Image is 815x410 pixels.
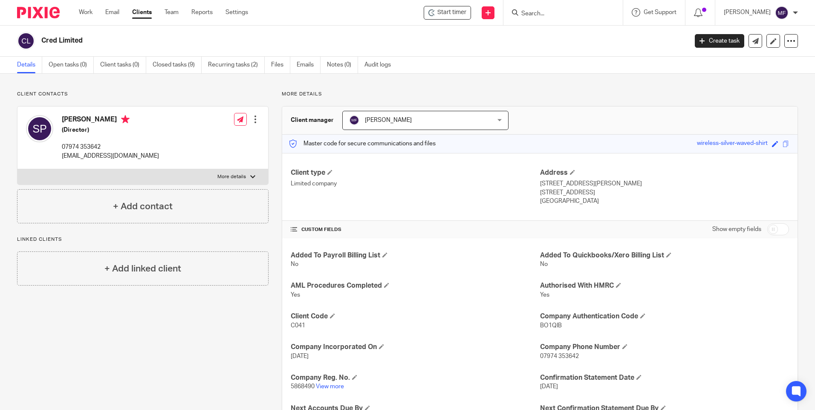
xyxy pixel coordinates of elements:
[712,225,761,234] label: Show empty fields
[17,7,60,18] img: Pixie
[540,323,562,329] span: BO1QIB
[100,57,146,73] a: Client tasks (0)
[121,115,130,124] i: Primary
[62,143,159,151] p: 07974 353642
[62,115,159,126] h4: [PERSON_NAME]
[540,384,558,390] span: [DATE]
[540,281,789,290] h4: Authorised With HMRC
[291,343,540,352] h4: Company Incorporated On
[113,200,173,213] h4: + Add contact
[540,251,789,260] h4: Added To Quickbooks/Xero Billing List
[208,57,265,73] a: Recurring tasks (2)
[297,57,321,73] a: Emails
[349,115,359,125] img: svg%3E
[291,179,540,188] p: Limited company
[540,373,789,382] h4: Confirmation Statement Date
[540,179,789,188] p: [STREET_ADDRESS][PERSON_NAME]
[695,34,744,48] a: Create task
[697,139,768,149] div: wireless-silver-waved-shirt
[365,117,412,123] span: [PERSON_NAME]
[153,57,202,73] a: Closed tasks (9)
[291,261,298,267] span: No
[540,188,789,197] p: [STREET_ADDRESS]
[191,8,213,17] a: Reports
[316,384,344,390] a: View more
[282,91,798,98] p: More details
[291,251,540,260] h4: Added To Payroll Billing List
[291,116,334,124] h3: Client manager
[26,115,53,142] img: svg%3E
[165,8,179,17] a: Team
[41,36,554,45] h2: Cred Limited
[724,8,771,17] p: [PERSON_NAME]
[291,312,540,321] h4: Client Code
[17,91,269,98] p: Client contacts
[291,323,305,329] span: C041
[520,10,597,18] input: Search
[17,236,269,243] p: Linked clients
[105,8,119,17] a: Email
[291,281,540,290] h4: AML Procedures Completed
[540,353,579,359] span: 07974 353642
[644,9,676,15] span: Get Support
[17,32,35,50] img: svg%3E
[424,6,471,20] div: Cred Limited
[271,57,290,73] a: Files
[327,57,358,73] a: Notes (0)
[132,8,152,17] a: Clients
[540,312,789,321] h4: Company Authentication Code
[540,261,548,267] span: No
[291,168,540,177] h4: Client type
[62,152,159,160] p: [EMAIL_ADDRESS][DOMAIN_NAME]
[540,197,789,205] p: [GEOGRAPHIC_DATA]
[104,262,181,275] h4: + Add linked client
[62,126,159,134] h5: (Director)
[217,173,246,180] p: More details
[49,57,94,73] a: Open tasks (0)
[775,6,789,20] img: svg%3E
[289,139,436,148] p: Master code for secure communications and files
[540,343,789,352] h4: Company Phone Number
[291,384,315,390] span: 5868490
[17,57,42,73] a: Details
[225,8,248,17] a: Settings
[291,373,540,382] h4: Company Reg. No.
[291,292,300,298] span: Yes
[291,226,540,233] h4: CUSTOM FIELDS
[437,8,466,17] span: Start timer
[364,57,397,73] a: Audit logs
[540,168,789,177] h4: Address
[79,8,92,17] a: Work
[291,353,309,359] span: [DATE]
[540,292,549,298] span: Yes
